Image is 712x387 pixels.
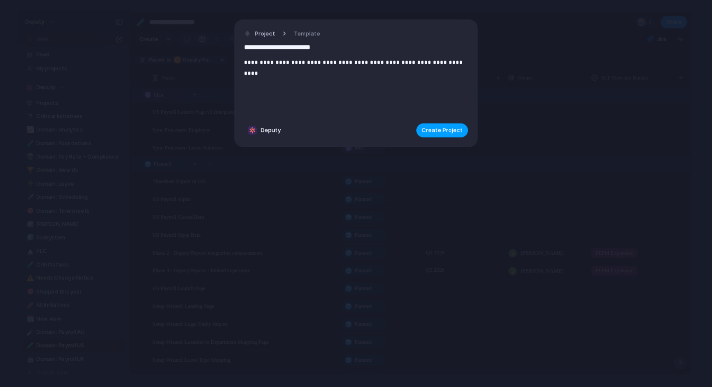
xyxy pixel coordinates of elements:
button: Create Project [416,123,468,137]
span: Template [294,29,320,38]
span: Create Project [422,126,463,135]
button: Template [289,28,325,40]
span: Deputy [261,126,281,135]
button: Project [242,28,278,40]
span: Project [255,29,275,38]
